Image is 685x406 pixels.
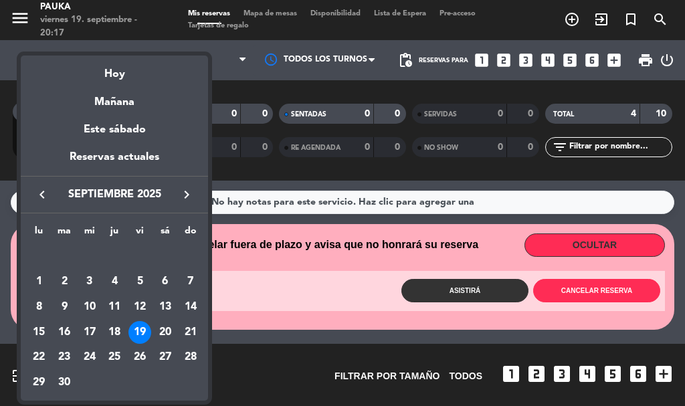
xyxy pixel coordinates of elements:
th: martes [52,223,77,244]
td: 20 de septiembre de 2025 [153,320,178,345]
div: 10 [78,296,101,318]
i: keyboard_arrow_left [34,187,50,203]
div: 3 [78,270,101,293]
th: domingo [178,223,203,244]
div: 17 [78,321,101,344]
div: 21 [179,321,202,344]
div: Este sábado [21,111,208,148]
button: keyboard_arrow_right [175,186,199,203]
div: 4 [103,270,126,293]
span: septiembre 2025 [54,186,175,203]
td: 11 de septiembre de 2025 [102,294,128,320]
div: 24 [78,346,101,369]
td: 5 de septiembre de 2025 [127,270,153,295]
td: 10 de septiembre de 2025 [77,294,102,320]
td: 4 de septiembre de 2025 [102,270,128,295]
div: 16 [53,321,76,344]
div: 11 [103,296,126,318]
td: 26 de septiembre de 2025 [127,345,153,371]
td: 28 de septiembre de 2025 [178,345,203,371]
td: 17 de septiembre de 2025 [77,320,102,345]
div: 20 [154,321,177,344]
td: 13 de septiembre de 2025 [153,294,178,320]
th: sábado [153,223,178,244]
td: 9 de septiembre de 2025 [52,294,77,320]
div: 14 [179,296,202,318]
td: 24 de septiembre de 2025 [77,345,102,371]
div: Mañana [21,84,208,111]
div: 19 [128,321,151,344]
th: lunes [26,223,52,244]
div: 15 [27,321,50,344]
td: 18 de septiembre de 2025 [102,320,128,345]
td: 23 de septiembre de 2025 [52,345,77,371]
button: keyboard_arrow_left [30,186,54,203]
th: jueves [102,223,128,244]
div: 27 [154,346,177,369]
td: 22 de septiembre de 2025 [26,345,52,371]
div: 8 [27,296,50,318]
div: 6 [154,270,177,293]
div: 5 [128,270,151,293]
div: 29 [27,371,50,394]
div: 30 [53,371,76,394]
td: 1 de septiembre de 2025 [26,270,52,295]
div: 23 [53,346,76,369]
td: 21 de septiembre de 2025 [178,320,203,345]
div: 7 [179,270,202,293]
td: 8 de septiembre de 2025 [26,294,52,320]
th: viernes [127,223,153,244]
div: Hoy [21,56,208,83]
td: 7 de septiembre de 2025 [178,270,203,295]
div: 28 [179,346,202,369]
td: 25 de septiembre de 2025 [102,345,128,371]
td: 15 de septiembre de 2025 [26,320,52,345]
i: keyboard_arrow_right [179,187,195,203]
td: 30 de septiembre de 2025 [52,370,77,395]
td: 2 de septiembre de 2025 [52,270,77,295]
td: 19 de septiembre de 2025 [127,320,153,345]
div: Reservas actuales [21,148,208,176]
td: 3 de septiembre de 2025 [77,270,102,295]
div: 18 [103,321,126,344]
td: SEP. [26,244,203,270]
td: 6 de septiembre de 2025 [153,270,178,295]
td: 16 de septiembre de 2025 [52,320,77,345]
div: 1 [27,270,50,293]
td: 14 de septiembre de 2025 [178,294,203,320]
div: 26 [128,346,151,369]
td: 12 de septiembre de 2025 [127,294,153,320]
div: 25 [103,346,126,369]
div: 22 [27,346,50,369]
td: 29 de septiembre de 2025 [26,370,52,395]
div: 9 [53,296,76,318]
div: 12 [128,296,151,318]
div: 2 [53,270,76,293]
td: 27 de septiembre de 2025 [153,345,178,371]
div: 13 [154,296,177,318]
th: miércoles [77,223,102,244]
